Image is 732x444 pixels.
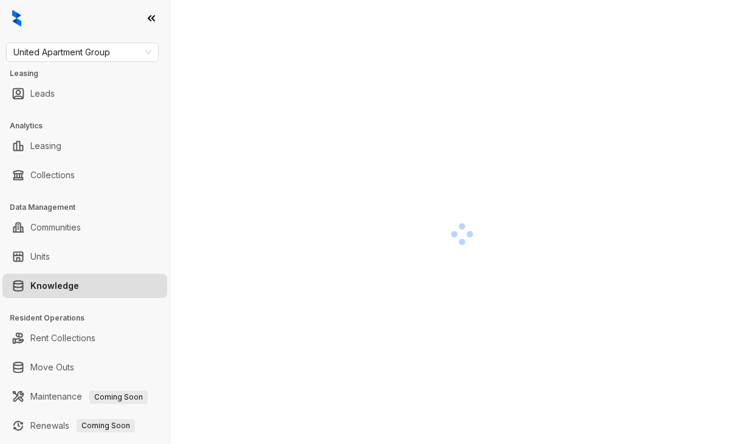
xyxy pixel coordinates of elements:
h3: Data Management [10,202,170,213]
li: Maintenance [2,384,167,409]
img: logo [12,10,21,27]
h3: Resident Operations [10,313,170,324]
li: Rent Collections [2,326,167,350]
li: Knowledge [2,274,167,298]
span: Coming Soon [89,390,148,404]
li: Collections [2,163,167,187]
a: RenewalsComing Soon [30,414,135,438]
h3: Analytics [10,120,170,131]
a: Communities [30,215,81,240]
span: United Apartment Group [13,43,151,61]
li: Units [2,245,167,269]
li: Renewals [2,414,167,438]
li: Leasing [2,134,167,158]
a: Knowledge [30,274,79,298]
li: Communities [2,215,167,240]
a: Move Outs [30,355,74,380]
a: Leads [30,82,55,106]
a: Units [30,245,50,269]
li: Move Outs [2,355,167,380]
li: Leads [2,82,167,106]
a: Leasing [30,134,61,158]
h3: Leasing [10,68,170,79]
a: Rent Collections [30,326,95,350]
span: Coming Soon [77,419,135,432]
a: Collections [30,163,75,187]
